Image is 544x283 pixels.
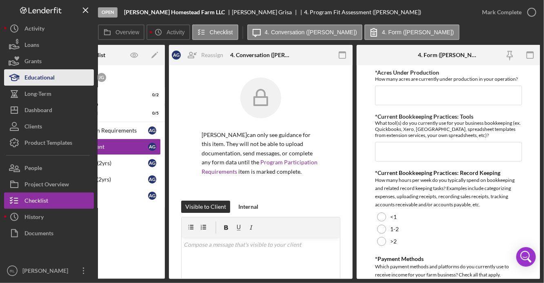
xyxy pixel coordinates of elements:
[375,69,439,76] label: *Acres Under Production
[20,263,73,281] div: [PERSON_NAME]
[364,24,460,40] button: 4. Form ([PERSON_NAME])
[181,201,230,213] button: Visible to Client
[24,176,69,195] div: Project Overview
[4,53,94,69] button: Grants
[265,29,357,35] label: 4. Conversation ([PERSON_NAME])
[24,86,51,104] div: Long-Term
[124,9,225,15] b: [PERSON_NAME] Homestead Farm LLC
[4,69,94,86] button: Educational
[4,263,94,279] button: RL[PERSON_NAME]
[24,209,44,227] div: History
[147,24,190,40] button: Activity
[4,20,94,37] button: Activity
[24,37,39,55] div: Loans
[375,256,522,262] div: *Payment Methods
[375,113,473,120] label: *Current Bookkeeping Practices: Tools
[4,192,94,209] button: Checklist
[474,4,540,20] button: Mark Complete
[24,192,48,211] div: Checklist
[202,130,320,176] p: [PERSON_NAME] can only see guidance for this item. They will not be able to upload documentation,...
[234,201,262,213] button: Internal
[24,225,53,243] div: Documents
[375,170,522,176] div: *Current Bookkeeping Practices: Record Keeping
[390,238,397,245] label: >2
[516,247,536,267] div: Open Intercom Messenger
[375,76,522,82] div: How many acres are currently under production in your operation?
[201,47,223,63] div: Reassign
[375,176,522,209] div: How many hours per week do you typically spend on bookkeeping and related record keeping tasks? E...
[4,176,94,192] button: Project Overview
[10,269,15,273] text: RL
[148,175,156,184] div: A G
[4,160,94,176] button: People
[4,86,94,102] button: Long-Term
[24,20,44,39] div: Activity
[4,209,94,225] button: History
[382,29,454,35] label: 4. Form ([PERSON_NAME])
[375,120,522,138] div: What tool(s) do you currently use for your business bookkeeping (ex. Quickbooks, Xero, [GEOGRAPHI...
[230,52,291,58] div: 4. Conversation ([PERSON_NAME])
[232,9,299,15] div: [PERSON_NAME] Grisa
[148,159,156,167] div: A G
[168,47,231,63] button: AGReassign
[390,214,397,220] label: <1
[4,37,94,53] button: Loans
[375,263,522,281] div: Which payment methods and platforms do you currently use to receive income for your farm business...
[24,160,42,178] div: People
[24,69,55,88] div: Educational
[390,226,399,232] label: 1-2
[185,201,226,213] div: Visible to Client
[144,93,159,97] div: 0 / 2
[192,24,238,40] button: Checklist
[148,192,156,200] div: A G
[98,24,144,40] button: Overview
[24,102,52,120] div: Dashboard
[4,102,94,118] button: Dashboard
[24,53,42,71] div: Grants
[210,29,233,35] label: Checklist
[172,51,181,60] div: A G
[115,29,139,35] label: Overview
[4,118,94,135] button: Clients
[97,73,106,82] div: J G
[24,135,72,153] div: Product Templates
[148,126,156,135] div: A G
[304,9,421,15] div: 4. Program Fit Assessment ([PERSON_NAME])
[144,111,159,116] div: 0 / 5
[482,4,522,20] div: Mark Complete
[4,225,94,241] button: Documents
[98,7,118,18] div: Open
[238,201,258,213] div: Internal
[202,159,318,175] a: Program Participation Requirements
[167,29,184,35] label: Activity
[418,52,479,58] div: 4. Form ([PERSON_NAME])
[148,143,156,151] div: A G
[24,118,42,137] div: Clients
[247,24,362,40] button: 4. Conversation ([PERSON_NAME])
[4,135,94,151] button: Product Templates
